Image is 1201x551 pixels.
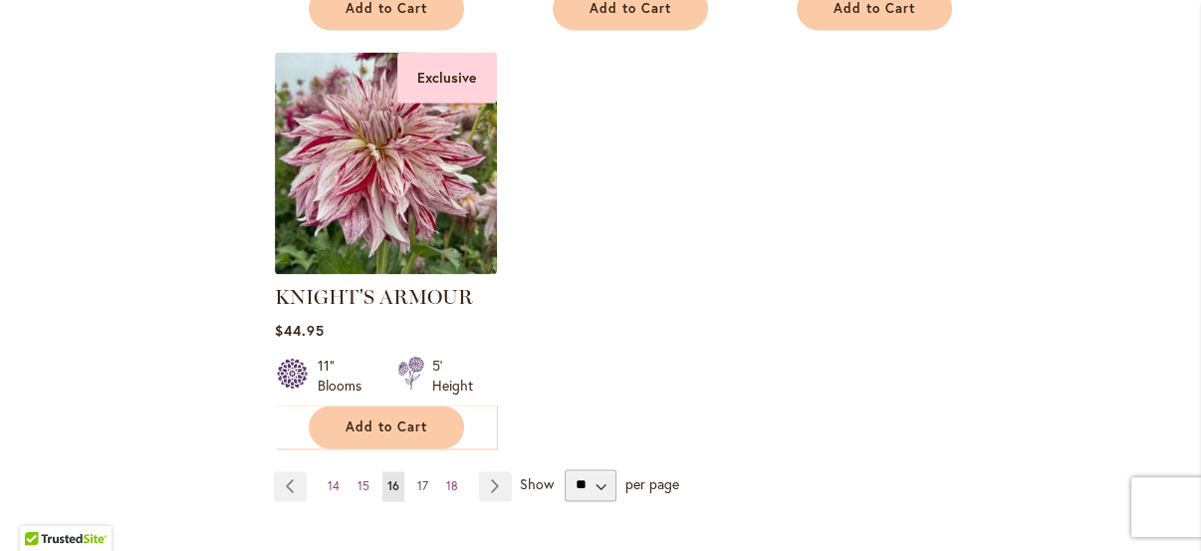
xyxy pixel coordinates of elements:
button: Add to Cart [309,406,464,448]
a: KNIGHT'S ARMOUR [275,285,473,309]
a: KNIGHT'S ARMOUR Exclusive [275,259,497,278]
iframe: Launch Accessibility Center [15,480,71,536]
a: 18 [441,471,463,501]
a: 17 [412,471,433,501]
div: 5' Height [432,356,473,396]
span: Add to Cart [346,418,427,435]
span: Show [520,473,554,492]
img: KNIGHT'S ARMOUR [275,52,497,274]
span: 18 [446,478,458,493]
span: 17 [417,478,428,493]
a: 15 [353,471,374,501]
span: per page [625,473,679,492]
div: 11" Blooms [318,356,373,396]
a: 14 [323,471,345,501]
span: $44.95 [275,321,325,340]
span: 14 [328,478,340,493]
span: 16 [387,478,399,493]
span: 15 [358,478,369,493]
div: Exclusive [397,52,497,103]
